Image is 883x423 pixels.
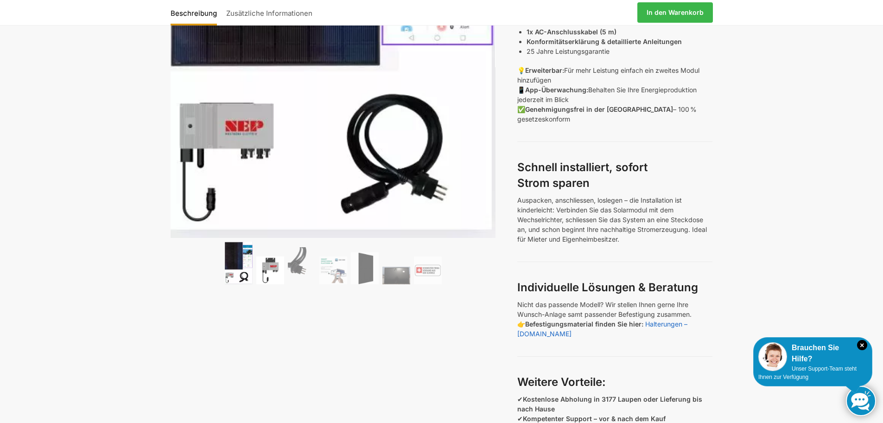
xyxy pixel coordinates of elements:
img: TommaTech Vorderseite [351,252,379,284]
img: Balkonkraftwerk 405/600 Watt erweiterbar – Bild 7 [414,256,442,284]
strong: Genehmigungsfrei in der [GEOGRAPHIC_DATA] [525,105,673,113]
a: In den Warenkorb [637,2,713,23]
img: Steckerfertig Plug & Play mit 410 Watt [225,242,253,284]
strong: Kompetenter Support – vor & nach dem Kauf [523,415,666,423]
p: Auspacken, anschliessen, loslegen – die Installation ist kinderleicht: Verbinden Sie das Solarmod... [517,195,712,244]
span: Unser Support-Team steht Ihnen zur Verfügung [758,365,857,380]
li: 25 Jahre Leistungsgarantie [527,46,712,56]
img: Balkonkraftwerk 405/600 Watt erweiterbar – Bild 4 [319,256,347,284]
strong: Individuelle Lösungen & Beratung [517,281,698,294]
i: Schließen [857,340,867,350]
p: Nicht das passende Modell? Wir stellen Ihnen gerne Ihre Wunsch-Anlage samt passender Befestigung ... [517,300,712,339]
strong: Schnell installiert, sofort Strom sparen [517,160,648,190]
p: 💡 Für mehr Leistung einfach ein zweites Modul hinzufügen 📱 Behalten Sie Ihre Energieproduktion je... [517,65,712,124]
img: Customer service [758,342,787,371]
img: Anschlusskabel-3meter_schweizer-stecker [288,247,316,284]
img: Balkonkraftwerk 405/600 Watt erweiterbar – Bild 6 [382,267,410,284]
img: Nep 600 [256,256,284,284]
strong: App-Überwachung: [525,86,588,94]
strong: Kostenlose Abholung in 3177 Laupen oder Lieferung bis nach Hause [517,395,702,413]
a: Zusätzliche Informationen [222,1,317,24]
div: Brauchen Sie Hilfe? [758,342,867,365]
strong: Erweiterbar: [525,66,564,74]
strong: Konformitätserklärung & detaillierte Anleitungen [527,38,682,45]
a: Beschreibung [171,1,222,24]
strong: Befestigungsmaterial finden Sie hier: [525,320,643,328]
strong: Weitere Vorteile: [517,375,606,389]
strong: 1x AC-Anschlusskabel (5 m) [527,28,616,36]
